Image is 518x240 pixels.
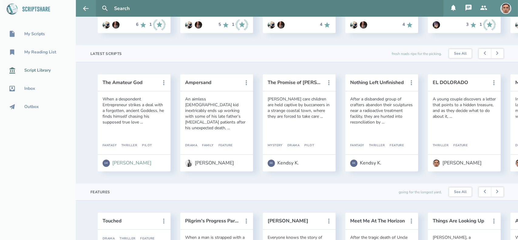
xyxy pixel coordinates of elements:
img: user_1756948650-crop.jpg [433,160,440,167]
div: 6 Recommends [136,19,147,30]
div: When a despondent Entrepreneur strikes a deal with a forgotten, ancient Goddess, he finds himself... [103,96,166,125]
button: The Promise of [PERSON_NAME] [268,80,322,85]
div: Thriller [364,144,385,147]
div: Feature [385,144,404,147]
div: 4 Recommends [320,21,331,29]
div: 5 Recommends [218,19,229,30]
button: The Amateur God [103,80,157,85]
button: Meet Me At The Horizon [350,218,405,224]
div: 1 Industry Recommends [149,19,166,30]
div: [PERSON_NAME] [442,160,482,166]
button: EL DOLORADO [433,80,487,85]
a: [PERSON_NAME] [433,157,482,170]
div: Kendsy K. [360,160,381,166]
img: user_1604966854-crop.jpg [360,21,367,29]
div: Script Library [24,68,51,73]
button: Ampersand [185,80,240,85]
a: KKKendsy K. [268,157,299,170]
button: [PERSON_NAME] [268,218,322,224]
div: Drama [185,144,197,147]
div: fresh reads ripe for the picking. [392,45,442,62]
div: Drama [283,144,300,147]
div: Latest Scripts [90,51,122,56]
a: See All [449,188,472,197]
div: 3 [466,22,469,27]
div: 4 Recommends [402,21,413,29]
div: 1 Industry Recommends [232,19,248,30]
div: KK [268,160,275,167]
button: Touched [103,218,157,224]
div: 5 [218,22,221,27]
button: Things Are Looking Up [433,218,487,224]
div: Pilot [137,144,152,147]
div: KK [350,160,357,167]
div: Outbox [24,104,39,109]
div: 6 [136,22,138,27]
img: user_1673573717-crop.jpg [185,21,192,29]
div: [PERSON_NAME] [195,160,234,166]
div: 1 [149,22,152,27]
img: user_1604966854-crop.jpg [112,21,120,29]
a: KKKendsy K. [350,157,381,170]
img: user_1716403022-crop.jpg [185,160,192,167]
img: user_1604966854-crop.jpg [195,21,202,29]
div: Mystery [268,144,283,147]
img: user_1756948650-crop.jpg [500,3,511,14]
div: Inbox [24,86,35,91]
div: An aimless [DEMOGRAPHIC_DATA] kid inextricably ends up working with some of his late father’s [ME... [185,96,248,131]
div: Fantasy [103,144,117,147]
div: After a disbanded group of crafters abandon their sculptures near a radioactive treatment facilit... [350,96,413,125]
div: 1 [479,22,482,27]
img: user_1673573717-crop.jpg [103,21,110,29]
div: 3 Recommends [466,19,477,30]
img: user_1673573717-crop.jpg [350,21,357,29]
img: user_1673573717-crop.jpg [268,21,275,29]
div: My Reading List [24,50,56,55]
a: Go to Zaelyna (Zae) Beck's profile [433,18,440,32]
div: [PERSON_NAME] [112,160,151,166]
div: 4 [320,22,322,27]
img: user_1604966854-crop.jpg [277,21,285,29]
div: Feature [449,144,468,147]
div: Thriller [117,144,137,147]
div: Family [197,144,214,147]
a: [PERSON_NAME] [185,157,234,170]
div: 1 Industry Recommends [479,19,496,30]
div: Thriller [433,144,449,147]
a: See All [449,49,472,58]
div: Features [90,190,110,194]
div: Fantasy [350,144,364,147]
button: Pilgrim's Progress Part 1 [185,218,240,224]
div: 4 [402,22,405,27]
div: Feature [214,144,233,147]
div: going for the longest yard. [399,184,442,200]
div: LM [103,160,110,167]
div: [PERSON_NAME] care children are held captive by buccaneers in a strange coastal town, where they ... [268,96,331,119]
div: 1 [232,22,234,27]
a: LM[PERSON_NAME] [103,157,151,170]
div: A young couple discovers a letter that points to a hidden treasure, and as they decide what to do... [433,96,496,119]
img: user_1597253789-crop.jpg [433,21,440,29]
div: My Scripts [24,32,45,36]
button: Nothing Left Unfinished [350,80,405,85]
div: Pilot [300,144,314,147]
div: Kendsy K. [277,160,299,166]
